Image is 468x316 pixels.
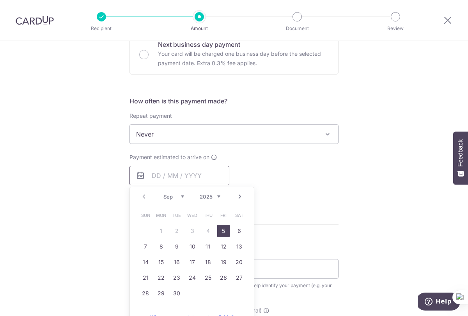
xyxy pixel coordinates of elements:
[217,272,230,284] a: 26
[16,16,54,25] img: CardUp
[158,49,329,68] p: Your card will be charged one business day before the selected payment date. Extra 0.3% fee applies.
[367,25,424,32] p: Review
[235,192,245,201] a: Next
[186,240,199,253] a: 10
[139,287,152,300] a: 28
[233,209,245,222] span: Saturday
[129,153,209,161] span: Payment estimated to arrive on
[186,209,199,222] span: Wednesday
[155,209,167,222] span: Monday
[170,272,183,284] a: 23
[129,124,339,144] span: Never
[418,293,460,312] iframe: Opens a widget where you can find more information
[217,240,230,253] a: 12
[202,256,214,268] a: 18
[139,209,152,222] span: Sunday
[155,256,167,268] a: 15
[453,131,468,185] button: Feedback - Show survey
[186,256,199,268] a: 17
[202,272,214,284] a: 25
[170,25,228,32] p: Amount
[155,287,167,300] a: 29
[186,272,199,284] a: 24
[217,256,230,268] a: 19
[202,209,214,222] span: Thursday
[129,166,229,185] input: DD / MM / YYYY
[233,256,245,268] a: 20
[139,256,152,268] a: 14
[217,209,230,222] span: Friday
[268,25,326,32] p: Document
[233,225,245,237] a: 6
[155,272,167,284] a: 22
[217,225,230,237] a: 5
[158,40,329,49] p: Next business day payment
[170,209,183,222] span: Tuesday
[155,240,167,253] a: 8
[233,272,245,284] a: 27
[170,287,183,300] a: 30
[170,240,183,253] a: 9
[129,112,172,120] label: Repeat payment
[73,25,130,32] p: Recipient
[139,272,152,284] a: 21
[129,96,339,106] h5: How often is this payment made?
[202,240,214,253] a: 11
[139,240,152,253] a: 7
[233,240,245,253] a: 13
[457,139,464,167] span: Feedback
[130,125,338,144] span: Never
[170,256,183,268] a: 16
